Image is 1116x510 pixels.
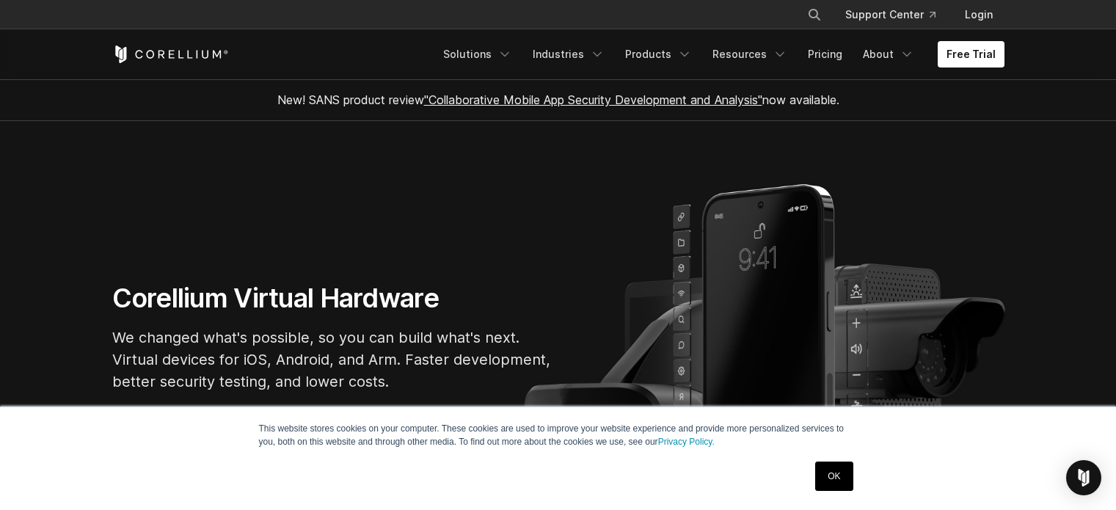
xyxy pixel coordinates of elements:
div: Navigation Menu [434,41,1004,68]
p: This website stores cookies on your computer. These cookies are used to improve your website expe... [259,422,858,448]
a: About [854,41,923,68]
a: Support Center [834,1,947,28]
a: OK [815,462,853,491]
a: Resources [704,41,796,68]
a: Privacy Policy. [658,437,715,447]
a: Free Trial [938,41,1004,68]
a: Pricing [799,41,851,68]
a: Industries [524,41,613,68]
div: Open Intercom Messenger [1066,460,1101,495]
a: Products [616,41,701,68]
span: New! SANS product review now available. [277,92,839,107]
button: Search [801,1,828,28]
div: Navigation Menu [789,1,1004,28]
a: Corellium Home [112,45,229,63]
p: We changed what's possible, so you can build what's next. Virtual devices for iOS, Android, and A... [112,327,552,393]
a: Solutions [434,41,521,68]
a: Login [953,1,1004,28]
a: "Collaborative Mobile App Security Development and Analysis" [424,92,762,107]
h1: Corellium Virtual Hardware [112,282,552,315]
